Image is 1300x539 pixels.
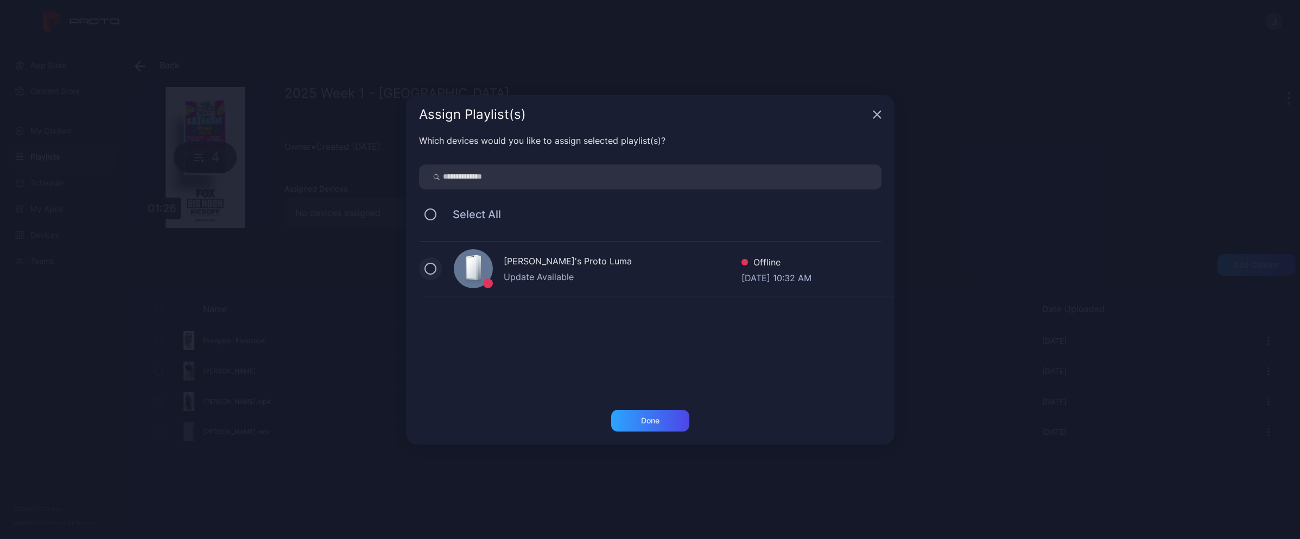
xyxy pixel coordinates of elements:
div: Done [641,416,659,425]
button: Done [611,410,689,432]
div: [PERSON_NAME]'s Proto Luma [504,255,741,270]
span: Select All [442,208,501,221]
div: Update Available [504,270,741,283]
div: Offline [741,256,811,271]
div: Assign Playlist(s) [419,108,868,121]
div: [DATE] 10:32 AM [741,271,811,282]
div: Which devices would you like to assign selected playlist(s)? [419,134,882,147]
